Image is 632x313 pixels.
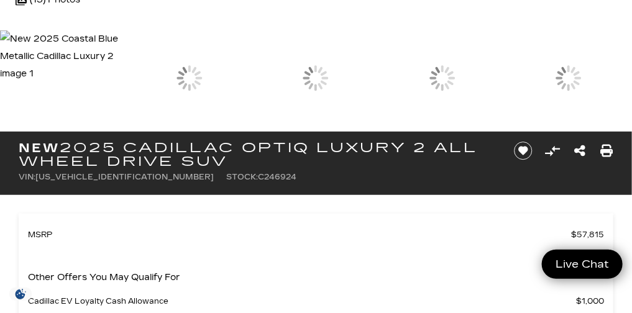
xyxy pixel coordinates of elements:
strong: New [19,140,60,155]
a: Share this New 2025 Cadillac OPTIQ Luxury 2 All Wheel Drive SUV [574,142,585,160]
span: $1,000 [576,293,604,310]
span: Cadillac EV Loyalty Cash Allowance [28,293,576,310]
span: MSRP [28,226,571,243]
button: Save vehicle [510,141,537,161]
span: Live Chat [549,257,615,271]
p: Other Offers You May Qualify For [28,269,180,286]
button: Compare Vehicle [543,142,562,160]
span: Stock: [226,173,258,181]
h1: 2025 Cadillac OPTIQ Luxury 2 All Wheel Drive SUV [19,141,497,168]
img: Opt-Out Icon [6,288,35,301]
span: VIN: [19,173,35,181]
a: Cadillac EV Loyalty Cash Allowance $1,000 [28,293,604,310]
span: $57,815 [571,226,604,243]
a: Live Chat [542,250,623,279]
span: C246924 [258,173,296,181]
a: MSRP $57,815 [28,226,604,243]
a: Print this New 2025 Cadillac OPTIQ Luxury 2 All Wheel Drive SUV [601,142,613,160]
span: [US_VEHICLE_IDENTIFICATION_NUMBER] [35,173,214,181]
section: Click to Open Cookie Consent Modal [6,288,35,301]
